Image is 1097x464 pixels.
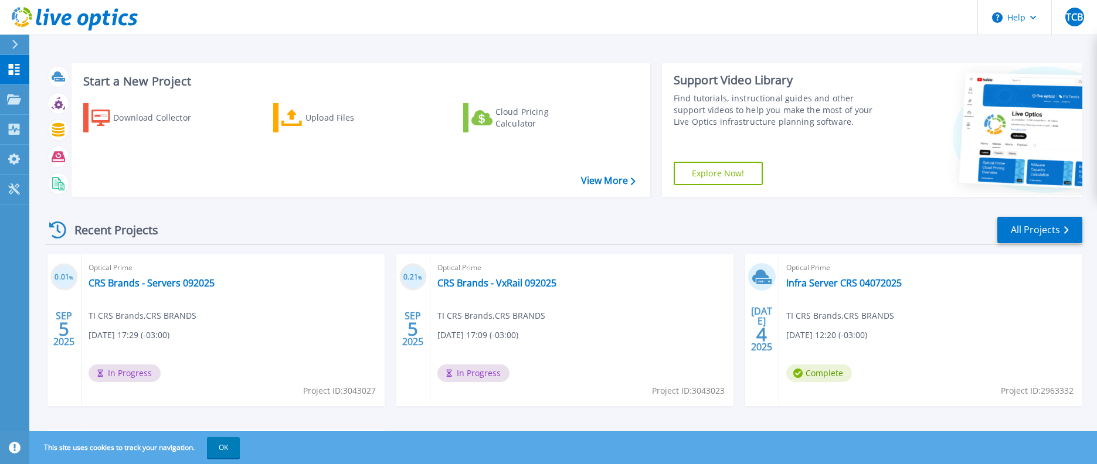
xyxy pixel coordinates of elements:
a: CRS Brands - VxRail 092025 [437,277,556,289]
span: In Progress [89,364,161,382]
span: Project ID: 3043023 [652,384,725,397]
span: TCB [1066,12,1083,22]
span: Optical Prime [437,261,726,274]
a: All Projects [997,217,1082,243]
div: Recent Projects [45,216,174,244]
div: Download Collector [113,106,207,129]
button: OK [207,437,240,458]
div: Find tutorials, instructional guides and other support videos to help you make the most of your L... [674,93,888,128]
a: Upload Files [273,103,404,132]
span: % [69,274,73,281]
div: SEP 2025 [53,308,75,350]
a: Infra Server CRS 04072025 [786,277,902,289]
span: [DATE] 12:20 (-03:00) [786,329,867,342]
a: CRS Brands - Servers 092025 [89,277,215,289]
div: Support Video Library [674,73,888,88]
span: % [418,274,422,281]
div: Cloud Pricing Calculator [495,106,589,129]
span: Optical Prime [89,261,378,274]
span: TI CRS Brands , CRS BRANDS [89,309,196,322]
span: [DATE] 17:29 (-03:00) [89,329,169,342]
span: Project ID: 3043027 [303,384,376,397]
span: Complete [786,364,852,382]
span: 5 [59,324,69,334]
a: Download Collector [83,103,214,132]
a: View More [581,175,636,186]
span: TI CRS Brands , CRS BRANDS [786,309,894,322]
div: Upload Files [305,106,399,129]
a: Cloud Pricing Calculator [463,103,594,132]
span: Optical Prime [786,261,1075,274]
span: 5 [407,324,418,334]
span: In Progress [437,364,510,382]
h3: 0.21 [399,271,427,284]
span: 4 [756,329,767,339]
span: Project ID: 2963332 [1001,384,1074,397]
span: This site uses cookies to track your navigation. [32,437,240,458]
h3: 0.01 [50,271,78,284]
span: TI CRS Brands , CRS BRANDS [437,309,545,322]
div: SEP 2025 [402,308,424,350]
h3: Start a New Project [83,75,635,88]
a: Explore Now! [674,162,763,185]
span: [DATE] 17:09 (-03:00) [437,329,518,342]
div: [DATE] 2025 [750,308,773,350]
